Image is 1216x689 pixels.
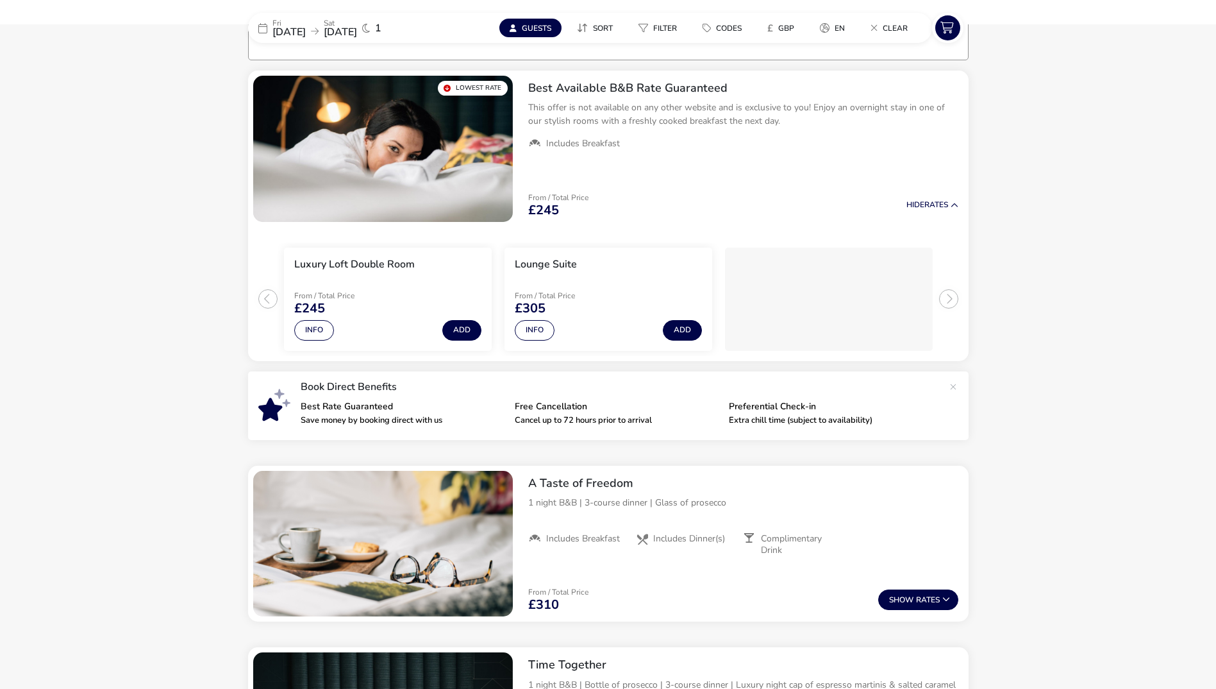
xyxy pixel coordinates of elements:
[653,23,677,33] span: Filter
[294,302,325,315] span: £245
[628,19,687,37] button: Filter
[906,201,958,209] button: HideRates
[729,402,933,411] p: Preferential Check-in
[294,292,385,300] p: From / Total Price
[375,23,381,33] span: 1
[499,19,562,37] button: Guests
[515,416,719,425] p: Cancel up to 72 hours prior to arrival
[272,25,306,39] span: [DATE]
[761,533,840,556] span: Complimentary Drink
[528,476,958,491] h2: A Taste of Freedom
[889,596,916,604] span: Show
[498,242,719,356] swiper-slide: 2 / 3
[253,76,513,222] swiper-slide: 1 / 1
[810,19,855,37] button: en
[692,19,752,37] button: Codes
[663,320,702,341] button: Add
[253,471,513,617] swiper-slide: 1 / 1
[301,382,943,392] p: Book Direct Benefits
[518,466,969,567] div: A Taste of Freedom1 night B&B | 3-course dinner | Glass of proseccoIncludes BreakfastIncludes Din...
[757,19,810,37] naf-pibe-menu-bar-item: £GBP
[522,23,551,33] span: Guests
[301,416,504,425] p: Save money by booking direct with us
[528,194,588,201] p: From / Total Price
[729,416,933,425] p: Extra chill time (subject to availability)
[567,19,628,37] naf-pibe-menu-bar-item: Sort
[767,22,773,35] i: £
[499,19,567,37] naf-pibe-menu-bar-item: Guests
[719,242,939,356] swiper-slide: 3 / 3
[272,19,306,27] p: Fri
[778,23,794,33] span: GBP
[528,658,958,672] h2: Time Together
[515,258,577,271] h3: Lounge Suite
[515,292,606,300] p: From / Total Price
[515,302,546,315] span: £305
[528,496,958,509] p: 1 night B&B | 3-course dinner | Glass of prosecco
[593,23,613,33] span: Sort
[438,81,508,96] div: Lowest Rate
[628,19,692,37] naf-pibe-menu-bar-item: Filter
[294,320,334,341] button: Info
[835,23,845,33] span: en
[528,599,559,611] span: £310
[567,19,623,37] button: Sort
[278,242,498,356] swiper-slide: 1 / 3
[528,588,588,596] p: From / Total Price
[860,19,918,37] button: Clear
[324,25,357,39] span: [DATE]
[515,402,719,411] p: Free Cancellation
[248,13,440,43] div: Fri[DATE]Sat[DATE]1
[716,23,742,33] span: Codes
[546,533,620,545] span: Includes Breakfast
[301,402,504,411] p: Best Rate Guaranteed
[906,200,924,210] span: Hide
[878,590,958,610] button: ShowRates
[442,320,481,341] button: Add
[692,19,757,37] naf-pibe-menu-bar-item: Codes
[810,19,860,37] naf-pibe-menu-bar-item: en
[883,23,908,33] span: Clear
[653,533,725,545] span: Includes Dinner(s)
[515,320,554,341] button: Info
[860,19,923,37] naf-pibe-menu-bar-item: Clear
[528,81,958,96] h2: Best Available B&B Rate Guaranteed
[546,138,620,149] span: Includes Breakfast
[518,71,969,160] div: Best Available B&B Rate GuaranteedThis offer is not available on any other website and is exclusi...
[324,19,357,27] p: Sat
[528,204,559,217] span: £245
[757,19,804,37] button: £GBP
[294,258,415,271] h3: Luxury Loft Double Room
[528,101,958,128] p: This offer is not available on any other website and is exclusive to you! Enjoy an overnight stay...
